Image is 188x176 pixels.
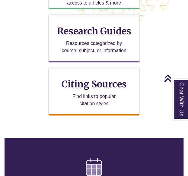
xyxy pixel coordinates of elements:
a: Citing Sources Find links to popular citation styles [48,67,140,115]
h3: Citing Sources [57,78,131,90]
p: Resources categorized by course, subject, or information [62,39,127,54]
h3: Research Guides [53,25,135,36]
a: Back to Top [164,74,186,82]
p: Find links to popular citation styles [65,93,123,107]
a: Research Guides Resources categorized by course, subject, or information [48,14,140,62]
